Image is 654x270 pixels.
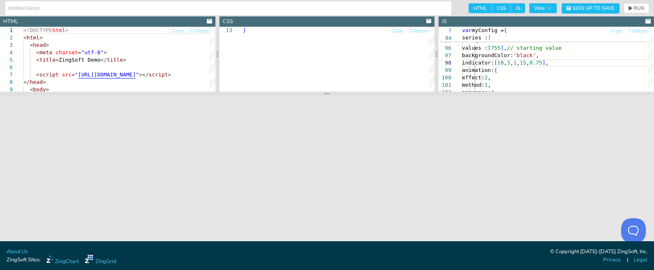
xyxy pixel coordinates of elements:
[492,3,511,13] span: CSS
[488,35,491,41] span: [
[81,49,104,55] span: "utf-8"
[511,3,525,13] span: JS
[439,74,451,81] div: 100
[611,28,622,33] span: Copy
[392,28,403,33] span: Copy
[439,35,451,42] span: 94
[572,6,615,11] span: Sign Up to Save
[55,57,59,63] span: >
[189,27,209,35] button: Collapse
[23,35,27,41] span: <
[172,27,184,35] button: Copy
[55,49,78,55] span: charset
[485,74,488,81] span: 2
[562,3,620,14] button: Sign Up to Save
[494,89,498,95] span: ,
[633,6,644,11] span: RUN
[62,72,71,78] span: src
[462,60,494,66] span: indicator:
[534,6,552,11] span: View
[439,44,451,52] div: 96
[409,28,428,33] span: Collapse
[514,60,517,66] span: 1
[469,3,492,13] span: HTML
[439,59,451,67] div: 98
[223,18,233,25] div: CSS
[30,86,33,92] span: <
[101,57,107,63] span: </
[542,60,546,66] span: ]
[39,72,59,78] span: script
[491,45,501,51] span: 755
[52,27,65,33] span: html
[391,27,404,35] button: Copy
[624,3,649,13] button: RUN
[497,60,504,66] span: 10
[43,79,46,85] span: >
[439,89,451,96] div: 102
[30,42,33,48] span: <
[439,67,451,74] div: 99
[190,28,209,33] span: Collapse
[462,27,471,33] span: var
[65,27,69,33] span: >
[104,49,107,55] span: >
[23,27,52,33] span: <!DOCTYPE
[510,60,514,66] span: ,
[59,57,101,63] span: ZingSoft Demo
[611,27,623,35] button: Copy
[517,60,520,66] span: ,
[491,89,494,95] span: 4
[462,52,513,58] span: backgroundColor:
[462,45,488,51] span: values :
[507,45,562,51] span: // starting value
[78,72,136,78] span: [URL][DOMAIN_NAME]
[504,60,507,66] span: ,
[139,72,149,78] span: ></
[7,256,41,264] span: ZingSoft Sites:
[530,60,542,66] span: 0.75
[39,35,43,41] span: >
[136,72,139,78] span: "
[488,74,491,81] span: ,
[529,3,557,13] button: View
[514,52,536,58] span: 'black'
[526,60,530,66] span: ,
[603,256,621,264] a: Privacy
[494,60,498,66] span: [
[36,57,39,63] span: <
[621,218,646,243] iframe: Toggle Customer Support
[504,27,507,33] span: {
[71,72,75,78] span: =
[520,60,526,66] span: 15
[462,67,494,73] span: animation:
[462,35,488,41] span: series :
[123,57,126,63] span: >
[46,86,49,92] span: >
[634,256,647,264] a: Legal
[46,42,49,48] span: >
[168,72,171,78] span: >
[220,27,232,34] div: 13
[550,248,647,256] div: © Copyright [DATE]-[DATE] ZingSoft, Inc.
[627,256,628,264] span: |
[488,45,491,51] span: [
[39,49,52,55] span: meta
[485,82,488,88] span: 1
[27,35,39,41] span: html
[628,27,648,35] button: Collapse
[7,248,28,256] a: About Us
[472,27,504,33] span: myConfig =
[3,18,18,25] div: HTML
[488,82,491,88] span: ,
[78,49,81,55] span: =
[30,79,43,85] span: head
[8,2,448,15] input: Untitled Demo
[409,27,429,35] button: Collapse
[149,72,168,78] span: script
[33,42,46,48] span: head
[439,81,451,89] div: 101
[504,45,507,51] span: ,
[39,57,55,63] span: title
[36,72,39,78] span: <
